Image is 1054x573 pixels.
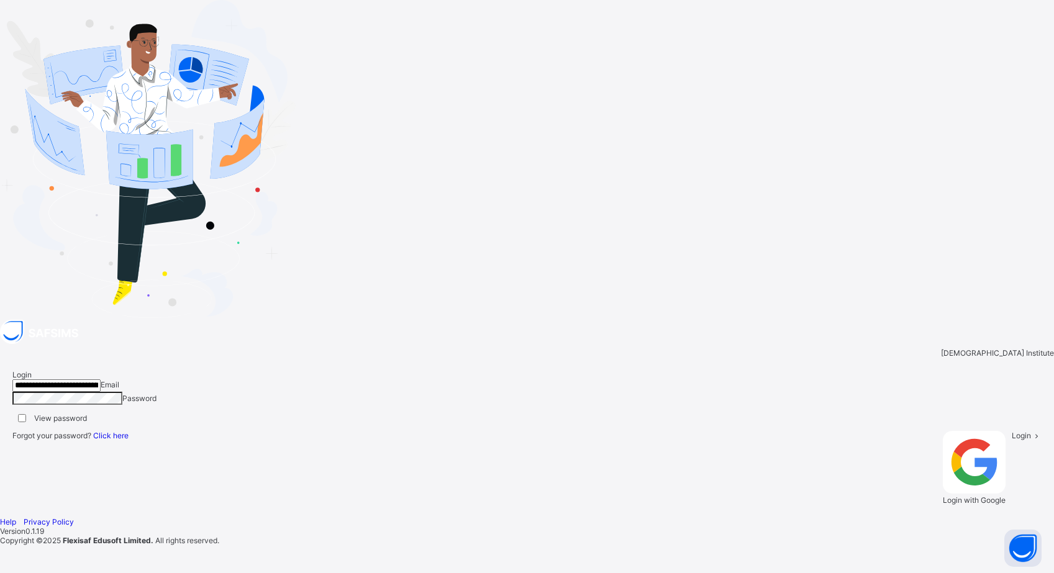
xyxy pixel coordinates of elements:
[63,536,153,545] strong: Flexisaf Edusoft Limited.
[34,413,87,423] label: View password
[943,495,1006,505] span: Login with Google
[122,394,157,403] span: Password
[1004,530,1042,567] button: Open asap
[943,431,1006,494] img: google.396cfc9801f0270233282035f929180a.svg
[941,348,1054,358] span: [DEMOGRAPHIC_DATA] Institute
[12,370,32,379] span: Login
[1012,431,1031,440] span: Login
[101,380,119,389] span: Email
[12,431,129,440] span: Forgot your password?
[24,517,74,526] a: Privacy Policy
[93,431,129,440] a: Click here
